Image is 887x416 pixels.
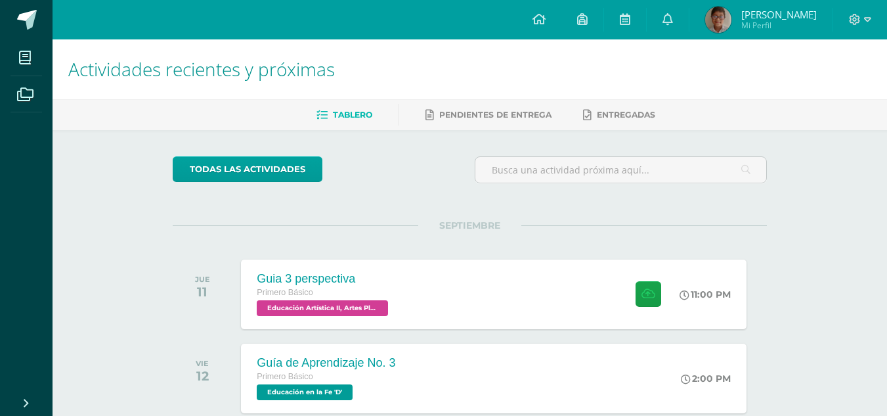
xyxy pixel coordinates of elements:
[257,372,313,381] span: Primero Básico
[257,288,313,297] span: Primero Básico
[257,356,395,370] div: Guía de Aprendizaje No. 3
[257,272,391,286] div: Guia 3 perspectiva
[681,373,731,384] div: 2:00 PM
[333,110,372,120] span: Tablero
[196,368,209,384] div: 12
[257,300,388,316] span: Educación Artística II, Artes Plásticas 'D'
[425,104,552,126] a: Pendientes de entrega
[196,359,209,368] div: VIE
[439,110,552,120] span: Pendientes de entrega
[418,220,521,231] span: SEPTIEMBRE
[741,20,817,31] span: Mi Perfil
[741,8,817,21] span: [PERSON_NAME]
[68,57,335,81] span: Actividades recientes y próximas
[680,289,731,300] div: 11:00 PM
[195,284,210,300] div: 11
[475,157,766,183] input: Busca una actividad próxima aquí...
[583,104,655,126] a: Entregadas
[173,156,322,182] a: todas las Actividades
[705,7,731,33] img: 64dcc7b25693806399db2fba3b98ee94.png
[316,104,372,126] a: Tablero
[195,275,210,284] div: JUE
[257,384,353,400] span: Educación en la Fe 'D'
[597,110,655,120] span: Entregadas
